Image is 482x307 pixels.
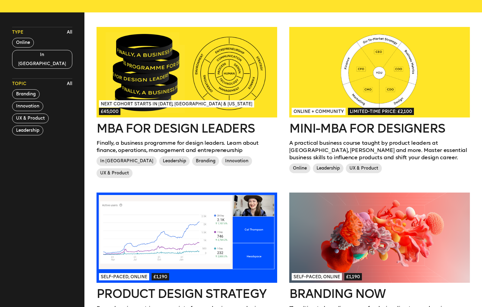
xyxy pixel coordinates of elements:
span: £1,190 [344,273,362,280]
span: Self-paced, Online [292,273,342,280]
button: In [GEOGRAPHIC_DATA] [12,50,72,69]
button: All [65,79,74,88]
button: Online [12,38,34,48]
span: £45,000 [99,108,120,115]
button: All [65,28,74,37]
button: Innovation [12,101,43,111]
span: Topic [12,81,26,87]
p: A practical business course taught by product leaders at [GEOGRAPHIC_DATA], [PERSON_NAME] and mor... [289,139,470,161]
span: UX & Product [346,163,382,173]
span: Next Cohort Starts in [DATE], [GEOGRAPHIC_DATA] & [US_STATE] [99,100,254,107]
h2: Product Design Strategy [97,288,277,300]
a: Online + CommunityLimited-time price: £2,100Mini-MBA for DesignersA practical business course tau... [289,27,470,176]
a: Next Cohort Starts in [DATE], [GEOGRAPHIC_DATA] & [US_STATE]£45,000MBA for Design LeadersFinally,... [97,27,277,180]
span: Limited-time price: £2,100 [348,108,414,115]
span: Self-paced, Online [99,273,149,280]
span: Leadership [159,156,190,166]
span: Type [12,29,23,35]
h2: MBA for Design Leaders [97,122,277,134]
h2: Mini-MBA for Designers [289,122,470,134]
span: UX & Product [97,168,133,178]
span: Online [289,163,310,173]
button: UX & Product [12,114,49,123]
span: Online + Community [292,108,346,115]
span: In [GEOGRAPHIC_DATA] [97,156,157,166]
h2: Branding Now [289,288,470,300]
span: Leadership [313,163,343,173]
button: Leadership [12,126,43,135]
p: Finally, a business programme for design leaders. Learn about finance, operations, management and... [97,139,277,154]
span: £1,190 [152,273,169,280]
span: Branding [192,156,219,166]
span: Innovation [221,156,252,166]
button: Branding [12,89,40,99]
